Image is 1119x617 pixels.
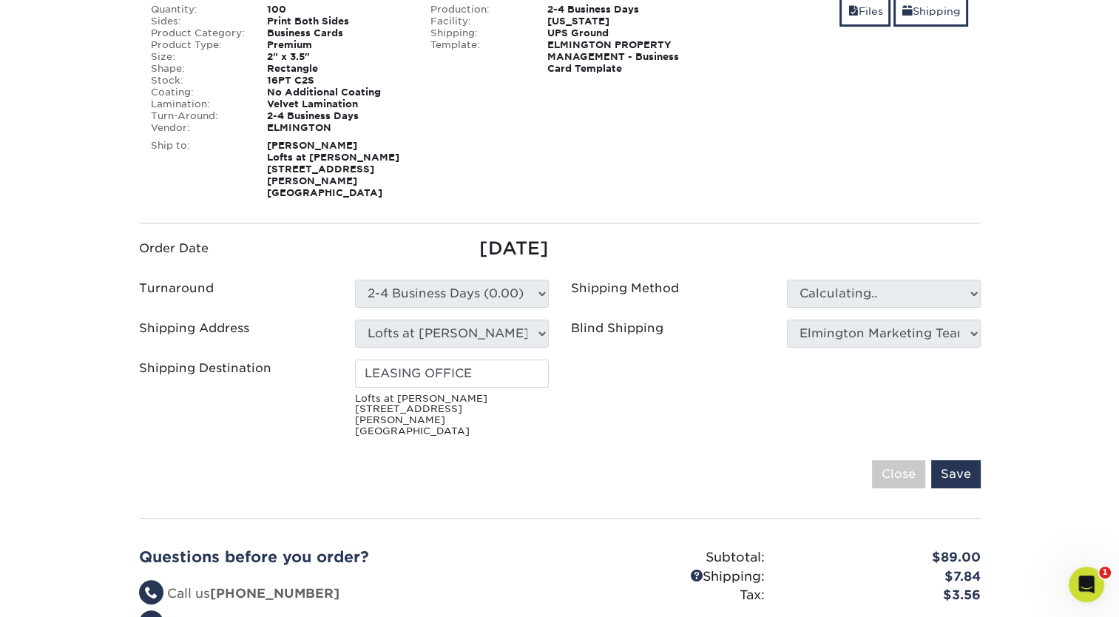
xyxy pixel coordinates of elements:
div: 2-4 Business Days [536,4,700,16]
label: Blind Shipping [571,320,663,337]
small: Lofts at [PERSON_NAME] [STREET_ADDRESS][PERSON_NAME] [GEOGRAPHIC_DATA] [355,394,549,437]
div: Template: [419,39,536,75]
strong: [PHONE_NUMBER] [210,586,339,601]
div: Rectangle [256,63,419,75]
div: $3.56 [776,586,992,605]
label: Shipping Method [571,280,679,297]
div: 2-4 Business Days [256,110,419,122]
div: Shape: [140,63,257,75]
div: Business Cards [256,27,419,39]
span: 1 [1099,567,1111,579]
label: Turnaround [139,280,214,297]
div: Coating: [140,87,257,98]
div: Production: [419,4,536,16]
div: Subtotal: [560,548,776,567]
div: ELMINGTON PROPERTY MANAGEMENT - Business Card Template [536,39,700,75]
label: Order Date [139,240,209,257]
label: Shipping Address [139,320,249,337]
div: Ship to: [140,140,257,199]
li: Call us [139,584,549,604]
div: 2" x 3.5" [256,51,419,63]
div: 100 [256,4,419,16]
div: Stock: [140,75,257,87]
iframe: Intercom live chat [1069,567,1104,602]
div: [DATE] [355,235,549,262]
div: Premium [256,39,419,51]
div: 16PT C2S [256,75,419,87]
div: $89.00 [776,548,992,567]
div: Shipping: [560,567,776,587]
div: Vendor: [140,122,257,134]
div: Size: [140,51,257,63]
span: shipping [902,5,912,17]
div: Shipping: [419,27,536,39]
div: Facility: [419,16,536,27]
div: Velvet Lamination [256,98,419,110]
label: Shipping Destination [139,360,271,377]
div: Turn-Around: [140,110,257,122]
div: Lamination: [140,98,257,110]
div: UPS Ground [536,27,700,39]
div: Sides: [140,16,257,27]
div: ELMINGTON [256,122,419,134]
h2: Questions before you order? [139,548,549,566]
div: Product Type: [140,39,257,51]
input: Close [872,460,925,488]
div: Quantity: [140,4,257,16]
span: files [848,5,858,17]
input: Save [931,460,981,488]
strong: [PERSON_NAME] Lofts at [PERSON_NAME] [STREET_ADDRESS][PERSON_NAME] [GEOGRAPHIC_DATA] [267,140,399,198]
div: $7.84 [776,567,992,587]
div: Print Both Sides [256,16,419,27]
div: Tax: [560,586,776,605]
div: [US_STATE] [536,16,700,27]
div: No Additional Coating [256,87,419,98]
div: Product Category: [140,27,257,39]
